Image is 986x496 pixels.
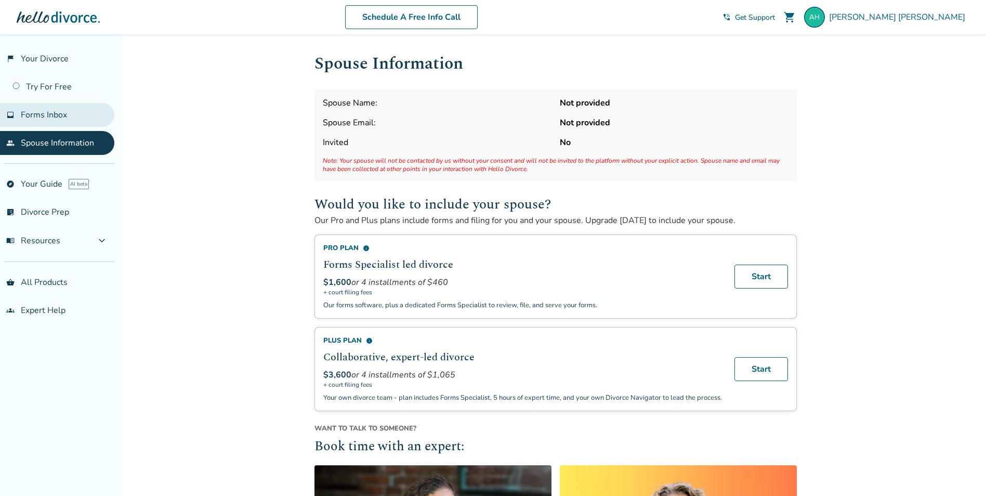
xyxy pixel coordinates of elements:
[314,194,797,215] h2: Would you like to include your spouse?
[314,51,797,76] h1: Spouse Information
[722,13,731,21] span: phone_in_talk
[323,156,788,173] span: Note: Your spouse will not be contacted by us without your consent and will not be invited to the...
[96,234,108,247] span: expand_more
[6,235,60,246] span: Resources
[323,97,551,109] span: Spouse Name:
[560,137,788,148] strong: No
[734,357,788,381] a: Start
[366,337,373,344] span: info
[323,393,722,402] p: Your own divorce team - plan includes Forms Specialist, 5 hours of expert time, and your own Divo...
[314,437,797,457] h2: Book time with an expert:
[6,111,15,119] span: inbox
[323,117,551,128] span: Spouse Email:
[560,117,788,128] strong: Not provided
[363,245,370,252] span: info
[314,215,797,226] p: Our Pro and Plus plans include forms and filing for you and your spouse. Upgrade [DATE] to includ...
[6,180,15,188] span: explore
[6,139,15,147] span: people
[783,11,796,23] span: shopping_cart
[323,336,722,345] div: Plus Plan
[69,179,89,189] span: AI beta
[804,7,825,28] img: acapps84@gmail.com
[829,11,969,23] span: [PERSON_NAME] [PERSON_NAME]
[6,208,15,216] span: list_alt_check
[323,288,722,296] span: + court filing fees
[6,237,15,245] span: menu_book
[560,97,788,109] strong: Not provided
[323,369,722,381] div: or 4 installments of $1,065
[323,243,722,253] div: Pro Plan
[345,5,478,29] a: Schedule A Free Info Call
[323,349,722,365] h2: Collaborative, expert-led divorce
[6,306,15,315] span: groups
[734,265,788,289] a: Start
[323,301,722,310] p: Our forms software, plus a dedicated Forms Specialist to review, file, and serve your forms.
[21,109,67,121] span: Forms Inbox
[722,12,775,22] a: phone_in_talkGet Support
[934,446,986,496] iframe: Chat Widget
[323,277,351,288] span: $1,600
[6,55,15,63] span: flag_2
[323,137,551,148] span: Invited
[323,257,722,272] h2: Forms Specialist led divorce
[735,12,775,22] span: Get Support
[323,369,351,381] span: $3,600
[323,381,722,389] span: + court filing fees
[314,424,797,433] span: Want to talk to someone?
[323,277,722,288] div: or 4 installments of $460
[6,278,15,286] span: shopping_basket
